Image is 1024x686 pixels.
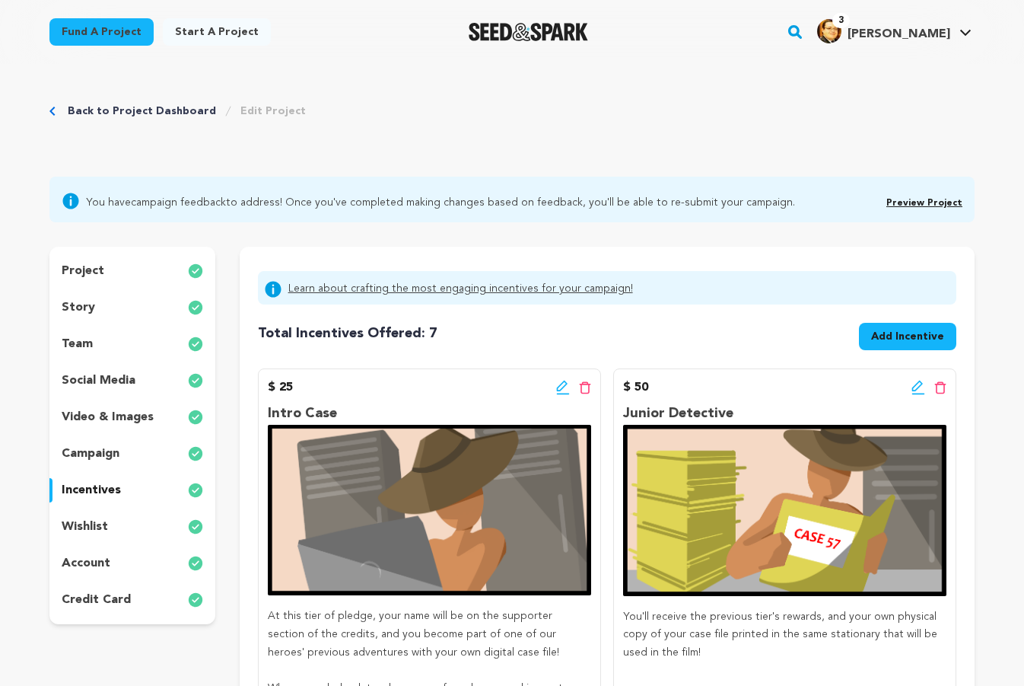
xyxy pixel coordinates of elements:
img: check-circle-full.svg [188,591,203,609]
a: Start a project [163,18,271,46]
p: video & images [62,408,154,426]
button: campaign [49,442,215,466]
p: Intro Case [268,403,591,425]
p: campaign [62,445,119,463]
span: Guillermo E. B.'s Profile [814,16,975,48]
a: Fund a project [49,18,154,46]
div: Guillermo E. B.'s Profile [817,19,950,43]
img: incentive [623,425,946,596]
p: team [62,335,93,353]
span: 3 [832,13,850,28]
p: wishlist [62,518,108,536]
a: campaign feedback [131,197,226,208]
button: story [49,295,215,320]
a: Guillermo E. B.'s Profile [814,16,975,43]
img: check-circle-full.svg [188,298,203,317]
span: Total Incentives Offered: [258,327,425,340]
p: $ 50 [623,378,648,397]
button: video & images [49,405,215,429]
img: check-circle-full.svg [188,518,203,536]
a: Edit Project [240,104,306,119]
img: 94a1f6defa965143.jpg [817,19,841,43]
p: project [62,262,104,280]
p: story [62,298,95,317]
button: project [49,259,215,283]
img: Seed&Spark Logo Dark Mode [469,23,588,41]
p: You'll receive the previous tier's rewards, and your own physical copy of your case file printed ... [623,608,946,662]
img: check-circle-full.svg [188,408,203,426]
p: $ 25 [268,378,293,397]
span: You have to address! Once you've completed making changes based on feedback, you'll be able to re... [86,192,795,210]
p: social media [62,372,135,390]
p: At this tier of pledge, your name will be on the supporter section of the credits, and you become... [268,608,591,662]
button: social media [49,369,215,393]
p: Junior Detective [623,403,946,425]
button: incentives [49,478,215,503]
img: check-circle-full.svg [188,335,203,353]
h4: 7 [258,323,437,344]
p: account [62,554,110,573]
img: check-circle-full.svg [188,262,203,280]
span: [PERSON_NAME] [848,28,950,40]
button: team [49,332,215,356]
button: account [49,551,215,576]
a: Preview Project [886,199,962,208]
p: incentives [62,481,121,499]
button: credit card [49,588,215,612]
a: Learn about crafting the most engaging incentives for your campaign! [288,280,633,298]
span: Add Incentive [871,329,944,344]
a: Seed&Spark Homepage [469,23,588,41]
a: Back to Project Dashboard [68,104,216,119]
img: check-circle-full.svg [188,554,203,573]
div: Breadcrumb [49,104,306,119]
img: check-circle-full.svg [188,372,203,390]
button: wishlist [49,515,215,539]
p: credit card [62,591,131,609]
button: Add Incentive [859,323,956,350]
img: incentive [268,425,591,595]
img: check-circle-full.svg [188,481,203,499]
img: check-circle-full.svg [188,445,203,463]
